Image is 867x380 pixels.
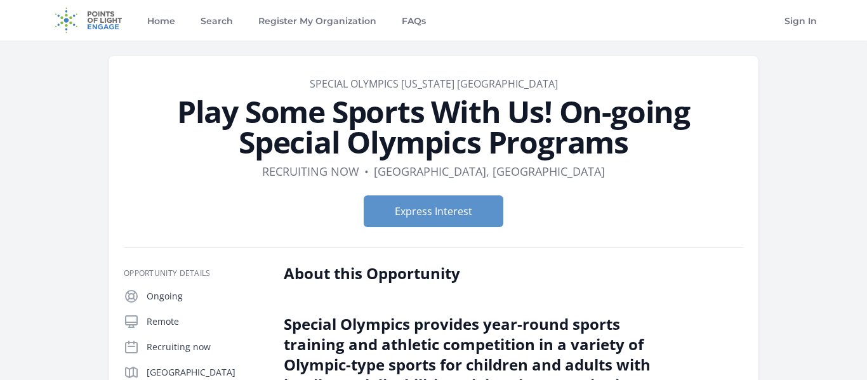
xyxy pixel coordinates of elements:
dd: [GEOGRAPHIC_DATA], [GEOGRAPHIC_DATA] [374,162,605,180]
dd: Recruiting now [262,162,359,180]
button: Express Interest [364,195,503,227]
p: [GEOGRAPHIC_DATA] [147,366,263,379]
div: • [364,162,369,180]
a: Special Olympics [US_STATE] [GEOGRAPHIC_DATA] [310,77,558,91]
h2: About this Opportunity [284,263,655,284]
h1: Play Some Sports With Us! On-going Special Olympics Programs [124,96,743,157]
p: Recruiting now [147,341,263,353]
p: Remote [147,315,263,328]
p: Ongoing [147,290,263,303]
h3: Opportunity Details [124,268,263,278]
